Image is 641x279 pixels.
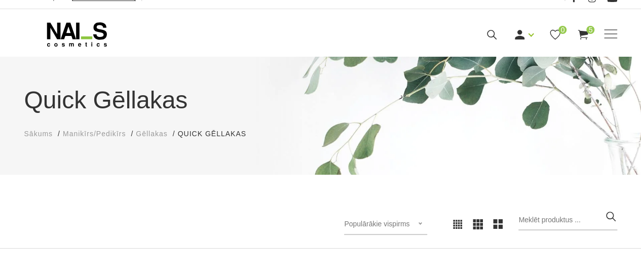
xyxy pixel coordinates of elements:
[549,28,561,41] a: 0
[178,129,256,139] li: Quick Gēllakas
[136,130,167,138] span: Gēllakas
[558,26,567,34] span: 0
[344,220,409,228] span: Populārākie vispirms
[136,129,167,139] a: Gēllakas
[24,130,53,138] span: Sākums
[24,82,617,118] h1: Quick Gēllakas
[24,129,53,139] a: Sākums
[63,129,126,139] a: Manikīrs/Pedikīrs
[586,26,594,34] span: 5
[577,28,589,41] a: 5
[63,130,126,138] span: Manikīrs/Pedikīrs
[518,210,617,230] input: Meklēt produktus ...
